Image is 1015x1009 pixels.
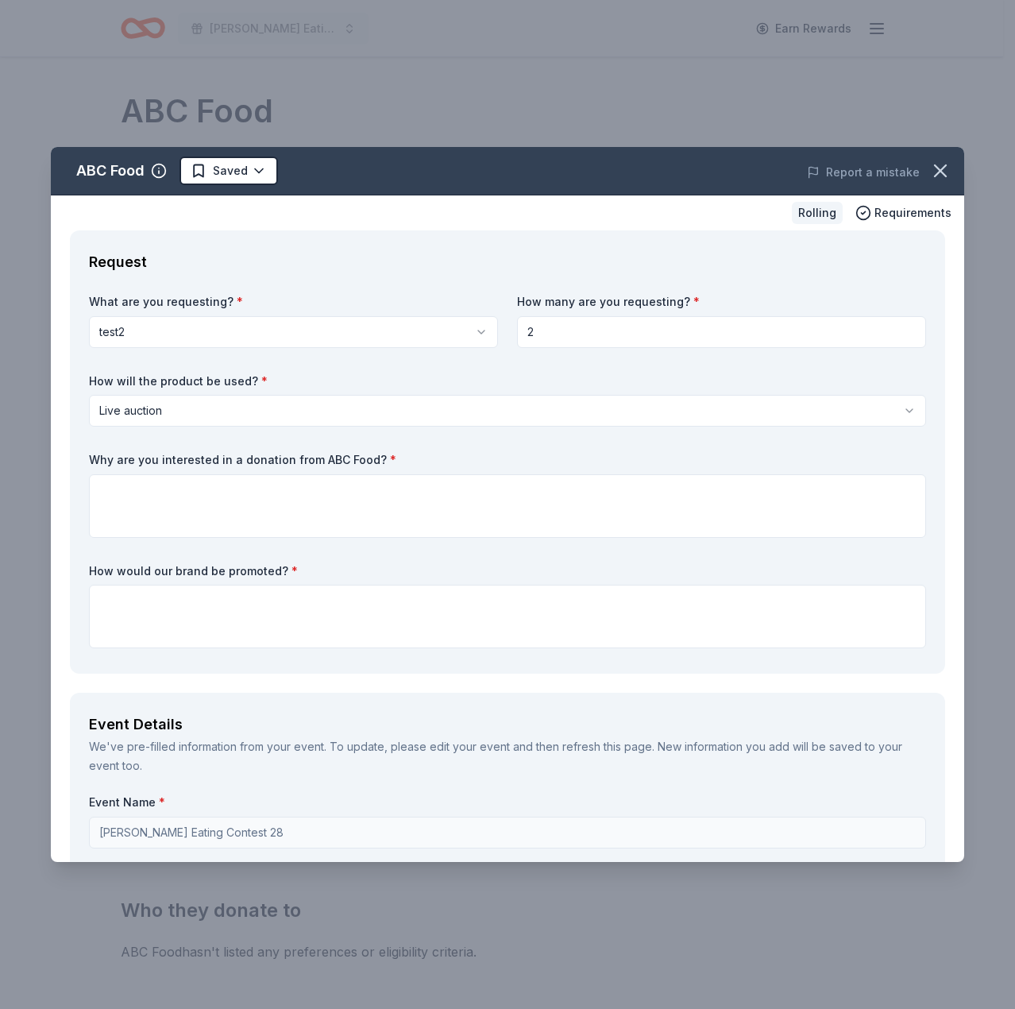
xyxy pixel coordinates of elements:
[179,157,278,185] button: Saved
[213,161,248,180] span: Saved
[807,163,920,182] button: Report a mistake
[874,203,951,222] span: Requirements
[792,202,843,224] div: Rolling
[89,737,926,775] div: We've pre-filled information from your event. To update, please edit your event and then refresh ...
[89,794,926,810] label: Event Name
[89,373,926,389] label: How will the product be used?
[89,563,926,579] label: How would our brand be promoted?
[89,294,498,310] label: What are you requesting?
[517,294,926,310] label: How many are you requesting?
[89,249,926,275] div: Request
[855,203,951,222] button: Requirements
[89,712,926,737] div: Event Details
[89,452,926,468] label: Why are you interested in a donation from ABC Food?
[76,158,145,184] div: ABC Food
